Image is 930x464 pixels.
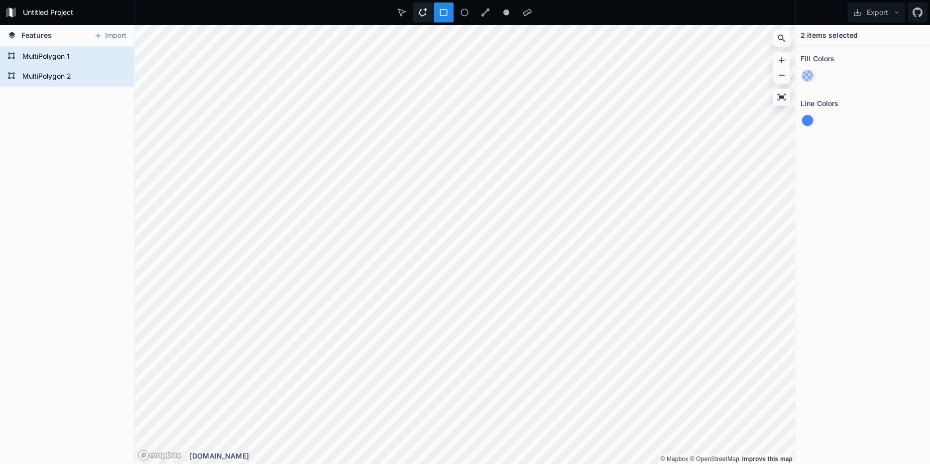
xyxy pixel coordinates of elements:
[690,456,739,463] a: OpenStreetMap
[801,30,858,40] h4: 2 items selected
[660,456,688,463] a: Mapbox
[21,30,52,40] span: Features
[138,450,182,461] a: Mapbox logo
[89,28,131,44] button: Import
[742,456,793,463] a: Map feedback
[848,2,905,22] button: Export
[801,51,835,66] h2: Fill Colors
[190,451,795,461] div: [DOMAIN_NAME]
[801,96,839,111] h2: Line Colors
